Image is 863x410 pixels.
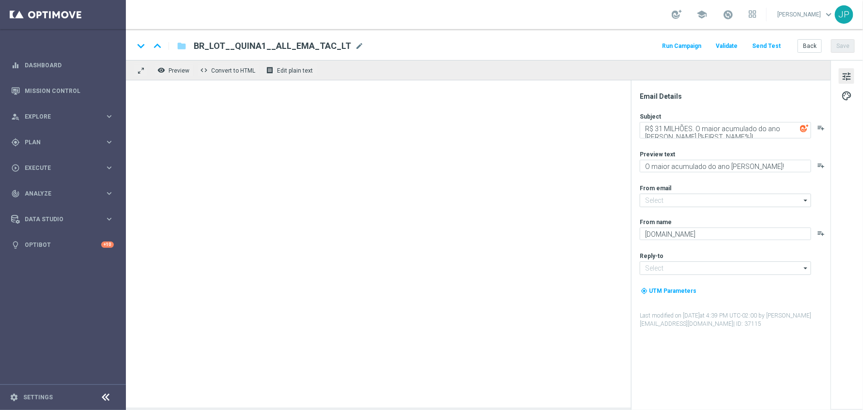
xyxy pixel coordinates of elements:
button: Validate [714,40,739,53]
button: equalizer Dashboard [11,61,114,69]
label: Preview text [640,151,675,158]
button: Data Studio keyboard_arrow_right [11,215,114,223]
div: Optibot [11,232,114,258]
span: BR_LOT__QUINA1__ALL_EMA_TAC_LT [194,40,351,52]
button: play_circle_outline Execute keyboard_arrow_right [11,164,114,172]
span: palette [841,90,852,102]
button: folder [176,38,187,54]
label: From name [640,218,672,226]
i: receipt [266,66,274,74]
div: Execute [11,164,105,172]
img: optiGenie.svg [800,124,809,133]
div: JP [835,5,853,24]
i: keyboard_arrow_up [150,39,165,53]
label: Subject [640,113,661,121]
i: play_circle_outline [11,164,20,172]
i: my_location [641,288,647,294]
i: keyboard_arrow_right [105,112,114,121]
i: gps_fixed [11,138,20,147]
i: settings [10,393,18,402]
button: Back [798,39,822,53]
i: track_changes [11,189,20,198]
div: Analyze [11,189,105,198]
i: folder [177,40,186,52]
span: Execute [25,165,105,171]
button: tune [839,68,854,84]
div: Dashboard [11,52,114,78]
button: remove_red_eye Preview [155,64,194,76]
i: lightbulb [11,241,20,249]
button: my_location UTM Parameters [640,286,697,296]
div: +10 [101,242,114,248]
button: lightbulb Optibot +10 [11,241,114,249]
input: Select [640,261,811,275]
button: receipt Edit plain text [263,64,317,76]
button: gps_fixed Plan keyboard_arrow_right [11,138,114,146]
button: Send Test [751,40,782,53]
i: arrow_drop_down [801,262,811,274]
i: remove_red_eye [157,66,165,74]
a: Settings [23,395,53,400]
a: Optibot [25,232,101,258]
span: Preview [169,67,189,74]
a: Dashboard [25,52,114,78]
i: arrow_drop_down [801,194,811,207]
i: equalizer [11,61,20,70]
button: Mission Control [11,87,114,95]
span: Data Studio [25,216,105,222]
label: Reply-to [640,252,663,260]
button: track_changes Analyze keyboard_arrow_right [11,190,114,197]
button: Run Campaign [661,40,703,53]
span: tune [841,70,852,83]
span: school [696,9,707,20]
label: Last modified on [DATE] at 4:39 PM UTC-02:00 by [PERSON_NAME][EMAIL_ADDRESS][DOMAIN_NAME] [640,312,830,328]
i: keyboard_arrow_right [105,189,114,198]
button: person_search Explore keyboard_arrow_right [11,113,114,121]
span: Explore [25,114,105,120]
span: code [200,66,208,74]
input: Select [640,194,811,207]
a: Mission Control [25,78,114,104]
i: keyboard_arrow_right [105,163,114,172]
span: Validate [716,43,738,49]
div: Plan [11,138,105,147]
button: code Convert to HTML [198,64,260,76]
span: Convert to HTML [211,67,255,74]
span: Edit plain text [277,67,313,74]
label: From email [640,184,671,192]
span: Analyze [25,191,105,197]
div: Email Details [640,92,830,101]
span: Plan [25,139,105,145]
span: UTM Parameters [649,288,696,294]
button: palette [839,88,854,103]
i: keyboard_arrow_right [105,214,114,224]
a: [PERSON_NAME]keyboard_arrow_down [776,7,835,22]
div: Explore [11,112,105,121]
span: keyboard_arrow_down [823,9,834,20]
i: person_search [11,112,20,121]
i: keyboard_arrow_right [105,137,114,147]
div: Data Studio [11,215,105,224]
button: Save [831,39,855,53]
span: | ID: 37115 [733,320,761,327]
button: playlist_add [817,124,825,132]
button: playlist_add [817,162,825,169]
i: keyboard_arrow_down [134,39,148,53]
button: playlist_add [817,229,825,237]
div: Mission Control [11,78,114,104]
span: mode_edit [355,42,364,50]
